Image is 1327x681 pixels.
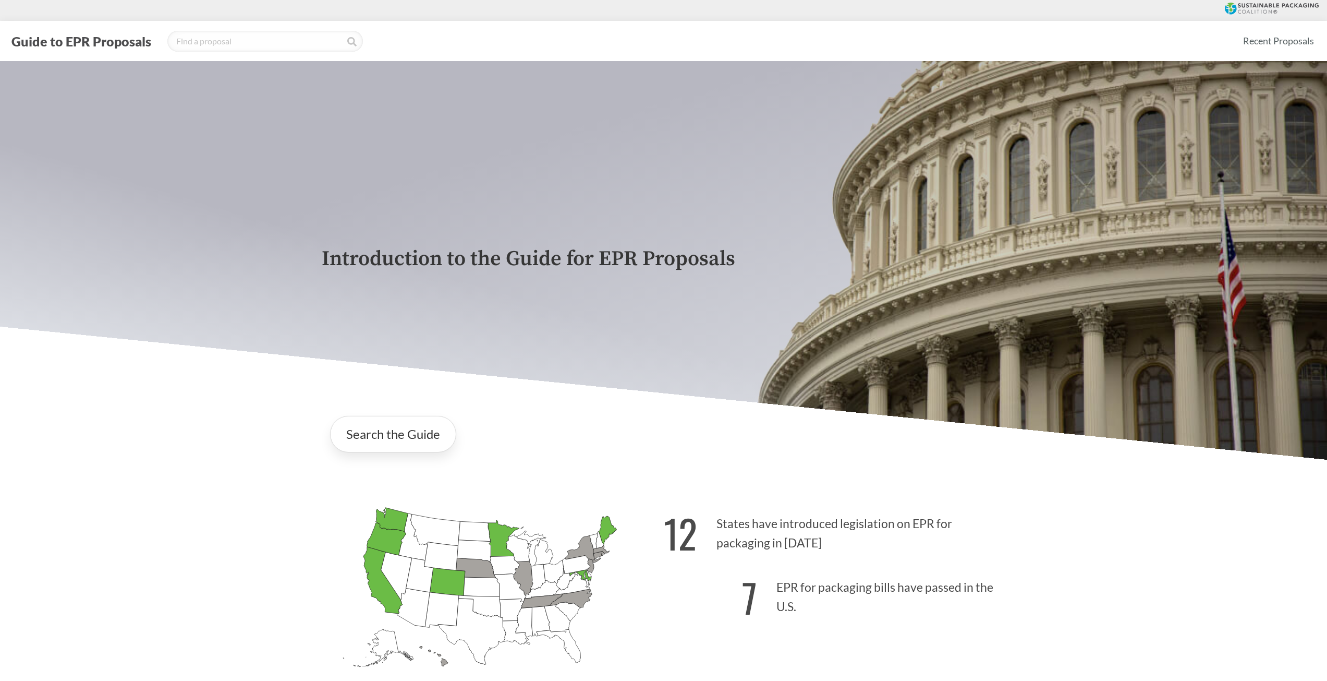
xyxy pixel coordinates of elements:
p: States have introduced legislation on EPR for packaging in [DATE] [664,498,1006,563]
p: EPR for packaging bills have passed in the U.S. [664,562,1006,626]
a: Search the Guide [330,416,456,452]
strong: 7 [742,568,757,626]
strong: 12 [664,504,697,562]
a: Recent Proposals [1238,29,1319,53]
input: Find a proposal [167,31,363,52]
button: Guide to EPR Proposals [8,33,154,50]
p: Introduction to the Guide for EPR Proposals [322,247,1006,271]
